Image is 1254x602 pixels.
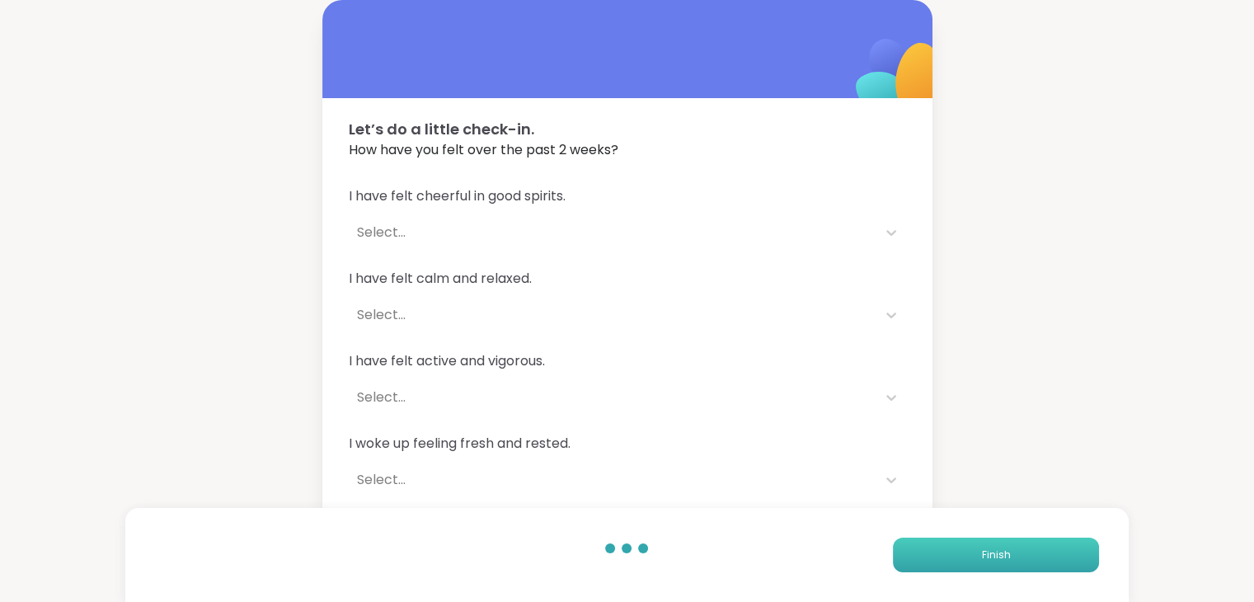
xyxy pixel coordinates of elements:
[357,388,868,407] div: Select...
[349,269,906,289] span: I have felt calm and relaxed.
[893,538,1099,572] button: Finish
[349,186,906,206] span: I have felt cheerful in good spirits.
[349,434,906,454] span: I woke up feeling fresh and rested.
[357,305,868,325] div: Select...
[349,140,906,160] span: How have you felt over the past 2 weeks?
[349,118,906,140] span: Let’s do a little check-in.
[357,223,868,242] div: Select...
[981,548,1010,562] span: Finish
[349,351,906,371] span: I have felt active and vigorous.
[357,470,868,490] div: Select...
